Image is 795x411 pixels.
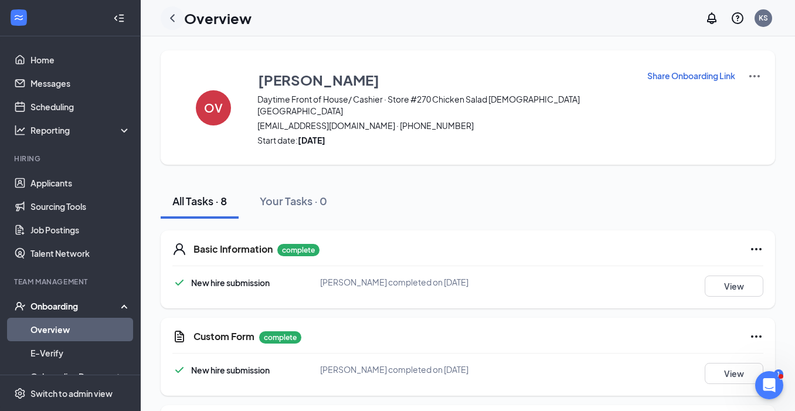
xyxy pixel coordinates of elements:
div: KS [759,13,768,23]
svg: Ellipses [749,330,763,344]
svg: Collapse [113,12,125,24]
button: View [705,276,763,297]
div: Team Management [14,277,128,287]
h4: OV [204,104,223,112]
span: New hire submission [191,365,270,375]
a: E-Verify [30,341,131,365]
a: Overview [30,318,131,341]
a: Job Postings [30,218,131,242]
span: New hire submission [191,277,270,288]
h1: Overview [184,8,252,28]
svg: User [172,242,186,256]
div: All Tasks · 8 [172,193,227,208]
a: Messages [30,72,131,95]
div: Switch to admin view [30,388,113,399]
div: Onboarding [30,300,121,312]
svg: Settings [14,388,26,399]
button: OV [184,69,243,146]
span: [EMAIL_ADDRESS][DOMAIN_NAME] · [PHONE_NUMBER] [257,120,632,131]
span: [PERSON_NAME] completed on [DATE] [320,277,468,287]
div: Your Tasks · 0 [260,193,327,208]
a: Home [30,48,131,72]
p: Share Onboarding Link [647,70,735,81]
a: Talent Network [30,242,131,265]
div: Reporting [30,124,131,136]
svg: ChevronLeft [165,11,179,25]
h5: Basic Information [193,243,273,256]
h5: Custom Form [193,330,254,343]
p: complete [259,331,301,344]
p: complete [277,244,320,256]
svg: Ellipses [749,242,763,256]
svg: Analysis [14,124,26,136]
button: [PERSON_NAME] [257,69,632,90]
svg: QuestionInfo [731,11,745,25]
img: More Actions [748,69,762,83]
h3: [PERSON_NAME] [258,70,379,90]
button: View [705,363,763,384]
a: Scheduling [30,95,131,118]
svg: Checkmark [172,276,186,290]
svg: CustomFormIcon [172,330,186,344]
a: Sourcing Tools [30,195,131,218]
a: Applicants [30,171,131,195]
span: [PERSON_NAME] completed on [DATE] [320,364,468,375]
svg: Checkmark [172,363,186,377]
div: Hiring [14,154,128,164]
iframe: Intercom live chat [755,371,783,399]
svg: WorkstreamLogo [13,12,25,23]
span: Start date: [257,134,632,146]
button: Share Onboarding Link [647,69,736,82]
div: 1 [774,369,783,379]
a: Onboarding Documents [30,365,131,388]
strong: [DATE] [298,135,325,145]
span: Daytime Front of House/ Cashier · Store #270 Chicken Salad [DEMOGRAPHIC_DATA] [GEOGRAPHIC_DATA] [257,93,632,117]
svg: Notifications [705,11,719,25]
svg: UserCheck [14,300,26,312]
